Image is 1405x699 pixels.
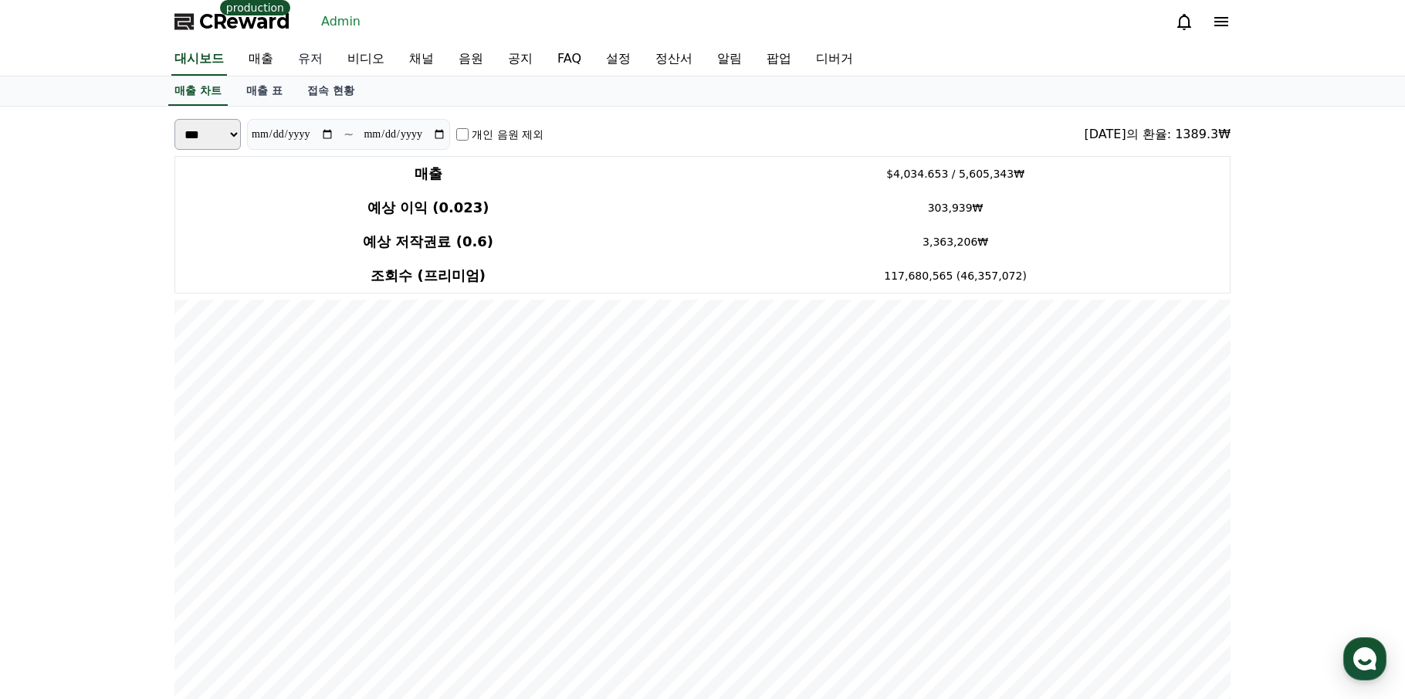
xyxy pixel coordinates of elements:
[496,43,545,76] a: 공지
[754,43,804,76] a: 팝업
[545,43,594,76] a: FAQ
[705,43,754,76] a: 알림
[239,513,257,525] span: 설정
[236,43,286,76] a: 매출
[472,127,543,142] label: 개인 음원 제외
[181,163,675,185] h4: 매출
[181,231,675,253] h4: 예상 저작권료 (0.6)
[804,43,865,76] a: 디버거
[681,259,1230,294] td: 117,680,565 (46,357,072)
[295,76,367,106] a: 접속 현황
[315,9,367,34] a: Admin
[168,76,228,106] a: 매출 차트
[286,43,335,76] a: 유저
[681,225,1230,259] td: 3,363,206₩
[397,43,446,76] a: 채널
[446,43,496,76] a: 음원
[49,513,58,525] span: 홈
[1085,125,1231,144] div: [DATE]의 환율: 1389.3₩
[174,9,290,34] a: CReward
[681,157,1230,192] td: $4,034.653 / 5,605,343₩
[199,490,296,528] a: 설정
[335,43,397,76] a: 비디오
[181,197,675,219] h4: 예상 이익 (0.023)
[681,191,1230,225] td: 303,939₩
[344,125,354,144] p: ~
[171,43,227,76] a: 대시보드
[5,490,102,528] a: 홈
[141,514,160,526] span: 대화
[234,76,295,106] a: 매출 표
[181,265,675,287] h4: 조회수 (프리미엄)
[643,43,705,76] a: 정산서
[102,490,199,528] a: 대화
[594,43,643,76] a: 설정
[199,9,290,34] span: CReward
